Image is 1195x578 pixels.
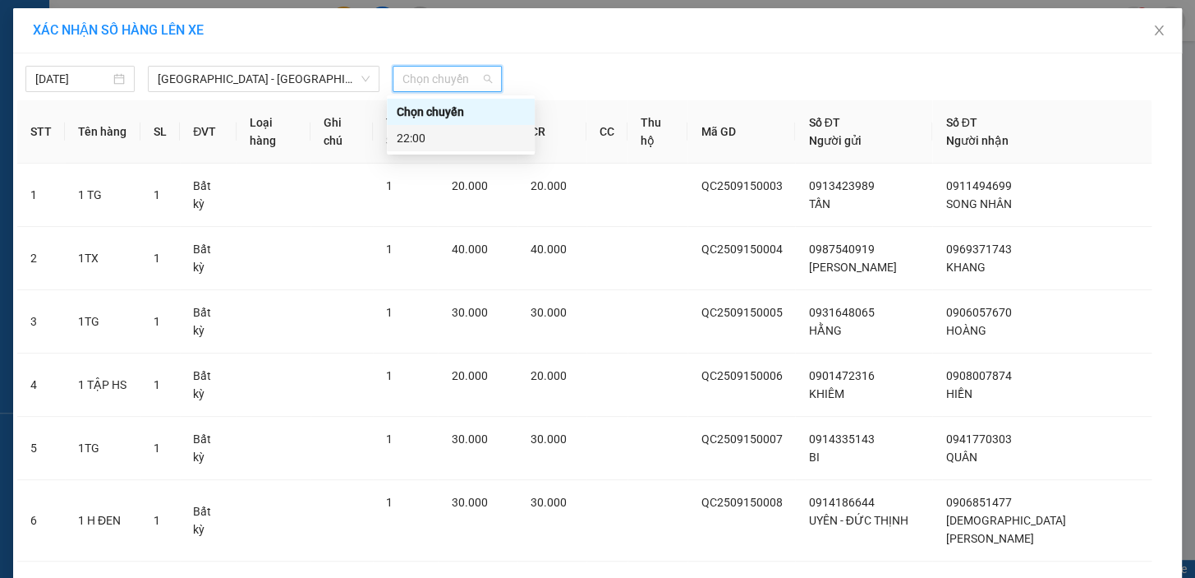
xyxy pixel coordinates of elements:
[945,306,1011,319] span: 0906057670
[808,116,839,129] span: Số ĐT
[180,100,237,164] th: ĐVT
[180,354,237,417] td: Bất kỳ
[451,179,487,192] span: 20.000
[451,432,487,446] span: 30.000
[17,417,65,480] td: 5
[397,129,525,147] div: 22:00
[808,179,874,192] span: 0913423989
[687,100,795,164] th: Mã GD
[180,164,237,227] td: Bất kỳ
[531,306,567,319] span: 30.000
[808,451,819,464] span: BI
[945,197,1011,210] span: SONG NHÂN
[945,116,977,129] span: Số ĐT
[180,480,237,562] td: Bất kỳ
[945,369,1011,382] span: 0908007874
[17,227,65,290] td: 2
[808,243,874,256] span: 0987540919
[65,417,140,480] td: 1TG
[101,24,163,101] b: Gửi khách hàng
[21,106,90,212] b: Phương Nam Express
[945,134,1008,147] span: Người nhận
[945,432,1011,446] span: 0941770303
[945,324,986,337] span: HOÀNG
[701,496,782,509] span: QC2509150008
[361,74,370,84] span: down
[373,100,439,164] th: Tổng SL
[154,442,160,455] span: 1
[386,432,393,446] span: 1
[701,306,782,319] span: QC2509150005
[1136,8,1182,54] button: Close
[17,354,65,417] td: 4
[701,432,782,446] span: QC2509150007
[65,354,140,417] td: 1 TẬP HS
[808,496,874,509] span: 0914186644
[386,243,393,256] span: 1
[945,496,1011,509] span: 0906851477
[140,100,180,164] th: SL
[1152,24,1165,37] span: close
[386,306,393,319] span: 1
[531,496,567,509] span: 30.000
[386,496,393,509] span: 1
[808,134,861,147] span: Người gửi
[33,22,204,38] span: XÁC NHẬN SỐ HÀNG LÊN XE
[531,243,567,256] span: 40.000
[808,324,841,337] span: HẰNG
[531,179,567,192] span: 20.000
[387,99,535,125] div: Chọn chuyến
[65,480,140,562] td: 1 H ĐEN
[808,197,830,210] span: TẤN
[35,70,110,88] input: 15/09/2025
[945,451,977,464] span: QUÂN
[701,243,782,256] span: QC2509150004
[237,100,310,164] th: Loại hàng
[310,100,373,164] th: Ghi chú
[451,369,487,382] span: 20.000
[65,100,140,164] th: Tên hàng
[180,227,237,290] td: Bất kỳ
[397,103,525,121] div: Chọn chuyến
[154,252,160,265] span: 1
[65,164,140,227] td: 1 TG
[945,514,1065,545] span: [DEMOGRAPHIC_DATA][PERSON_NAME]
[808,369,874,382] span: 0901472316
[517,100,586,164] th: CR
[808,387,843,400] span: KHIÊM
[158,67,370,91] span: Nha Trang - Sài Gòn (Hàng hoá)
[627,100,688,164] th: Thu hộ
[386,179,393,192] span: 1
[154,188,160,201] span: 1
[17,480,65,562] td: 6
[451,243,487,256] span: 40.000
[701,179,782,192] span: QC2509150003
[531,432,567,446] span: 30.000
[945,387,972,400] span: HIỀN
[701,369,782,382] span: QC2509150006
[808,261,896,274] span: [PERSON_NAME]
[808,432,874,446] span: 0914335143
[138,78,226,99] li: (c) 2017
[808,514,908,527] span: UYÊN - ĐỨC THỊNH
[451,306,487,319] span: 30.000
[178,21,218,60] img: logo.jpg
[586,100,627,164] th: CC
[138,62,226,76] b: [DOMAIN_NAME]
[808,306,874,319] span: 0931648065
[451,496,487,509] span: 30.000
[154,378,160,391] span: 1
[945,243,1011,256] span: 0969371743
[945,179,1011,192] span: 0911494699
[65,227,140,290] td: 1TX
[17,100,65,164] th: STT
[17,290,65,354] td: 3
[65,290,140,354] td: 1TG
[945,261,985,274] span: KHANG
[154,315,160,328] span: 1
[180,417,237,480] td: Bất kỳ
[386,369,393,382] span: 1
[17,164,65,227] td: 1
[531,369,567,382] span: 20.000
[180,290,237,354] td: Bất kỳ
